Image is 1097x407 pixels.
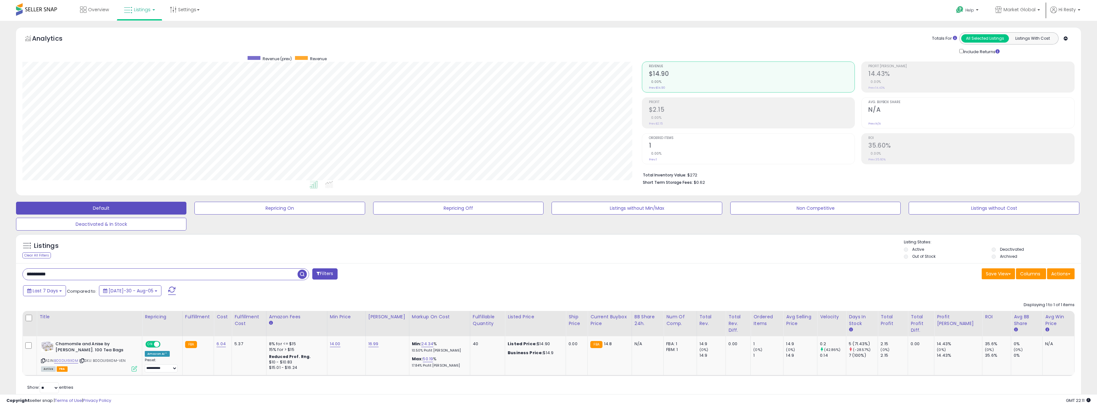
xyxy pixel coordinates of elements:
span: $0.62 [694,179,705,185]
small: (-28.57%) [853,347,871,352]
small: Prev: 14.43% [868,86,885,90]
div: % [412,356,465,368]
span: Profit [649,101,855,104]
div: 14.9 [700,353,726,358]
small: Amazon Fees. [269,320,273,326]
span: Revenue (prev) [263,56,292,61]
span: | SKU: B00DUI9X0M-VEN [79,358,126,363]
div: 15% for > $15 [269,347,322,353]
div: ROI [985,313,1008,320]
small: (0%) [937,347,946,352]
div: N/A [1045,341,1069,347]
span: Show: entries [27,384,73,390]
small: 0.00% [868,79,881,84]
div: seller snap | | [6,398,111,404]
span: 14.8 [604,341,612,347]
a: 24.34 [421,341,433,347]
div: FBM: 1 [666,347,692,353]
span: Last 7 Days [33,288,58,294]
a: 50.19 [423,356,433,362]
div: Fulfillment [185,313,211,320]
b: Reduced Prof. Rng. [269,354,311,359]
div: Include Returns [954,48,1007,55]
div: Clear All Filters [22,252,51,258]
button: Repricing Off [373,202,544,215]
div: N/A [634,341,659,347]
div: Cost [217,313,229,320]
p: 17.84% Profit [PERSON_NAME] [412,363,465,368]
li: $272 [643,171,1070,178]
button: Actions [1047,268,1075,279]
div: Total Rev. [700,313,723,327]
div: Markup on Cost [412,313,467,320]
button: Listings without Cost [909,202,1079,215]
div: Total Profit [880,313,905,327]
span: FBA [57,366,68,372]
a: 6.04 [217,341,226,347]
small: (0%) [753,347,762,352]
div: Totals For [932,36,957,42]
div: 0.00 [728,341,746,347]
div: 1 [753,353,783,358]
div: 2.15 [880,341,908,347]
button: Repricing On [194,202,365,215]
label: Deactivated [1000,247,1024,252]
th: The percentage added to the cost of goods (COGS) that forms the calculator for Min & Max prices. [409,311,470,336]
span: ON [146,342,154,347]
b: Business Price: [508,350,543,356]
span: ROI [868,136,1074,140]
div: 0.00 [911,341,929,347]
h2: 14.43% [868,70,1074,79]
div: 14.43% [937,341,982,347]
div: 35.6% [985,353,1011,358]
div: 14.9 [786,341,817,347]
div: BB Share 24h. [634,313,661,327]
span: Overview [88,6,109,13]
div: 14.9 [700,341,726,347]
small: Avg Win Price. [1045,327,1049,333]
small: 0.00% [649,115,662,120]
button: Columns [1016,268,1046,279]
div: 7 (100%) [849,353,878,358]
div: 5 (71.43%) [849,341,878,347]
span: OFF [160,342,170,347]
small: Prev: N/A [868,122,881,126]
b: Max: [412,356,423,362]
div: Ordered Items [753,313,781,327]
button: Save View [982,268,1015,279]
label: Out of Stock [912,254,936,259]
span: Revenue [649,65,855,68]
h2: 1 [649,142,855,151]
div: 35.6% [985,341,1011,347]
a: Hi Resty [1050,6,1080,21]
a: Terms of Use [55,397,82,403]
div: Current Buybox Price [590,313,629,327]
div: Title [39,313,139,320]
span: [DATE]-30 - Aug-05 [109,288,153,294]
p: Listing States: [904,239,1081,245]
div: 2.15 [880,353,908,358]
div: Num of Comp. [666,313,694,327]
h2: N/A [868,106,1074,115]
div: Avg Win Price [1045,313,1072,327]
div: $10 - $10.83 [269,360,322,365]
div: Min Price [330,313,363,320]
div: Fulfillable Quantity [473,313,502,327]
small: (0%) [786,347,795,352]
label: Archived [1000,254,1017,259]
div: Amazon Fees [269,313,324,320]
a: Help [951,1,985,21]
div: Amazon AI * [145,351,170,357]
a: 16.99 [368,341,379,347]
button: [DATE]-30 - Aug-05 [99,285,161,296]
div: 14.9 [786,353,817,358]
span: Profit [PERSON_NAME] [868,65,1074,68]
div: $14.9 [508,350,561,356]
div: 8% for <= $15 [269,341,322,347]
small: 0.00% [868,151,881,156]
small: FBA [185,341,197,348]
span: Ordered Items [649,136,855,140]
h2: 35.60% [868,142,1074,151]
div: 0% [1014,341,1042,347]
h5: Analytics [32,34,75,45]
